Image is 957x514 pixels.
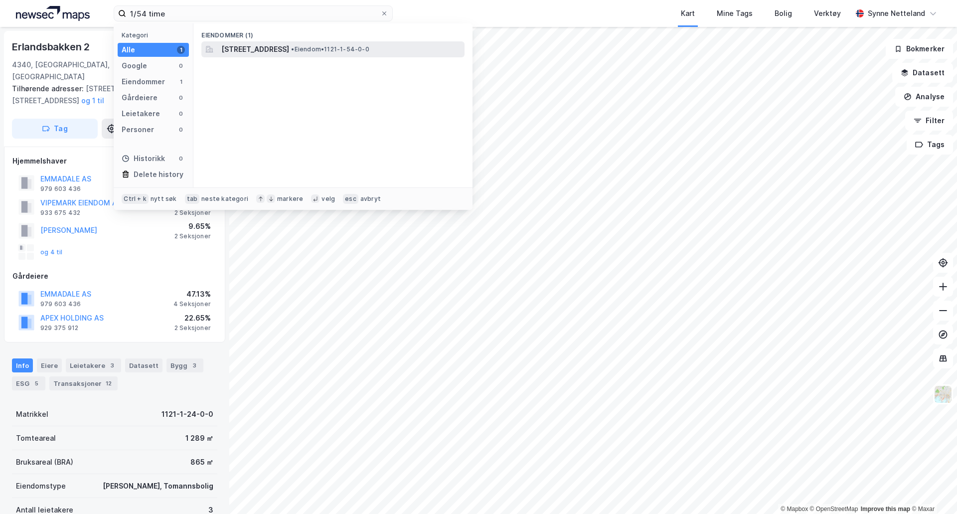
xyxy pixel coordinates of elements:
[892,63,953,83] button: Datasett
[40,209,80,217] div: 933 675 432
[781,506,808,513] a: Mapbox
[177,126,185,134] div: 0
[122,124,154,136] div: Personer
[12,155,217,167] div: Hjemmelshaver
[12,119,98,139] button: Tag
[31,378,41,388] div: 5
[151,195,177,203] div: nytt søk
[177,62,185,70] div: 0
[122,92,158,104] div: Gårdeiere
[12,39,92,55] div: Erlandsbakken 2
[177,155,185,163] div: 0
[201,195,248,203] div: neste kategori
[173,288,211,300] div: 47.13%
[717,7,753,19] div: Mine Tags
[177,46,185,54] div: 1
[775,7,792,19] div: Bolig
[122,44,135,56] div: Alle
[122,108,160,120] div: Leietakere
[174,324,211,332] div: 2 Seksjoner
[126,6,380,21] input: Søk på adresse, matrikkel, gårdeiere, leietakere eller personer
[174,220,211,232] div: 9.65%
[907,135,953,155] button: Tags
[177,78,185,86] div: 1
[190,456,213,468] div: 865 ㎡
[134,169,183,180] div: Delete history
[161,408,213,420] div: 1121-1-24-0-0
[122,153,165,165] div: Historikk
[934,385,953,404] img: Z
[905,111,953,131] button: Filter
[907,466,957,514] iframe: Chat Widget
[681,7,695,19] div: Kart
[37,358,62,372] div: Eiere
[40,185,81,193] div: 979 603 436
[122,76,165,88] div: Eiendommer
[122,31,189,39] div: Kategori
[103,480,213,492] div: [PERSON_NAME], Tomannsbolig
[193,23,473,41] div: Eiendommer (1)
[166,358,203,372] div: Bygg
[291,45,369,53] span: Eiendom • 1121-1-54-0-0
[40,324,78,332] div: 929 375 912
[177,94,185,102] div: 0
[189,360,199,370] div: 3
[907,466,957,514] div: Kontrollprogram for chat
[122,194,149,204] div: Ctrl + k
[12,84,86,93] span: Tilhørende adresser:
[174,232,211,240] div: 2 Seksjoner
[810,506,858,513] a: OpenStreetMap
[185,194,200,204] div: tab
[277,195,303,203] div: markere
[173,300,211,308] div: 4 Seksjoner
[16,408,48,420] div: Matrikkel
[868,7,925,19] div: Synne Netteland
[122,60,147,72] div: Google
[16,480,66,492] div: Eiendomstype
[40,300,81,308] div: 979 603 436
[125,358,162,372] div: Datasett
[12,59,181,83] div: 4340, [GEOGRAPHIC_DATA], [GEOGRAPHIC_DATA]
[814,7,841,19] div: Verktøy
[174,312,211,324] div: 22.65%
[12,376,45,390] div: ESG
[66,358,121,372] div: Leietakere
[177,110,185,118] div: 0
[861,506,910,513] a: Improve this map
[16,432,56,444] div: Tomteareal
[12,358,33,372] div: Info
[185,432,213,444] div: 1 289 ㎡
[12,270,217,282] div: Gårdeiere
[221,43,289,55] span: [STREET_ADDRESS]
[12,83,209,107] div: [STREET_ADDRESS], [STREET_ADDRESS]
[360,195,381,203] div: avbryt
[895,87,953,107] button: Analyse
[174,209,211,217] div: 2 Seksjoner
[16,6,90,21] img: logo.a4113a55bc3d86da70a041830d287a7e.svg
[49,376,118,390] div: Transaksjoner
[321,195,335,203] div: velg
[16,456,73,468] div: Bruksareal (BRA)
[886,39,953,59] button: Bokmerker
[104,378,114,388] div: 12
[291,45,294,53] span: •
[343,194,358,204] div: esc
[107,360,117,370] div: 3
